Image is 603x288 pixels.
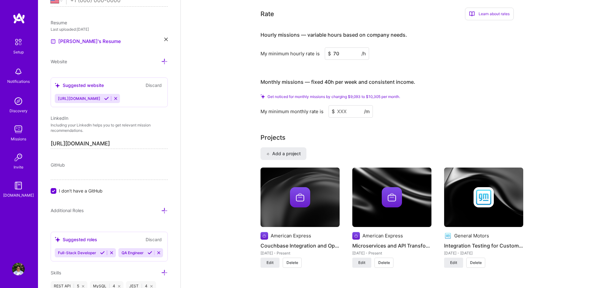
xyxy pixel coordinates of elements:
i: icon SuggestedTeams [55,237,60,242]
div: Notifications [7,78,30,85]
div: Suggested roles [55,236,97,243]
img: Company logo [261,232,268,240]
img: bell [12,65,25,78]
div: Setup [13,49,24,55]
i: icon BookOpen [469,11,475,17]
img: cover [261,168,340,227]
button: Discard [144,82,164,89]
div: Missions [11,136,26,142]
p: Including your LinkedIn helps you to get relevant mission recommendations. [51,123,168,133]
span: I don't have a GitHub [59,187,103,194]
i: Accept [100,250,105,255]
i: Accept [104,96,109,101]
div: Learn about rates [465,8,514,20]
span: Full-Stack Developer [58,250,96,255]
h4: Hourly missions — variable hours based on company needs. [261,32,407,38]
div: Last uploaded: [DATE] [51,26,168,33]
span: /m [364,108,370,115]
span: $ [332,108,335,115]
i: Accept [148,250,152,255]
button: Discard [144,236,164,243]
img: Company logo [290,187,310,207]
i: icon PlusBlack [266,152,270,156]
button: Add a project [261,147,306,160]
div: Add projects you've worked on [261,133,286,142]
i: icon Close [150,285,153,287]
a: [PERSON_NAME]'s Resume [51,38,121,45]
span: Delete [470,260,482,266]
img: cover [352,168,431,227]
img: guide book [12,179,25,192]
button: Delete [283,258,302,268]
button: Delete [374,258,393,268]
span: LinkedIn [51,115,68,121]
img: Resume [51,39,56,44]
i: Reject [113,96,118,101]
div: General Motors [454,232,489,239]
span: Skills [51,270,61,275]
div: Discovery [9,107,28,114]
span: [URL][DOMAIN_NAME] [58,96,100,101]
div: My minimum hourly rate is [261,50,320,57]
img: Invite [12,151,25,164]
div: Rate [261,9,274,19]
h4: Integration Testing for Customer APIs [444,242,523,250]
button: Edit [261,258,280,268]
div: [DATE] - Present [352,250,431,256]
span: Resume [51,20,67,25]
img: teamwork [12,123,25,136]
i: icon Close [82,285,84,287]
div: [DATE] - [DATE] [444,250,523,256]
span: Delete [378,260,390,266]
img: discovery [12,95,25,107]
i: icon Close [164,38,168,41]
h4: Monthly missions — fixed 40h per week and consistent income. [261,79,415,85]
button: Edit [444,258,463,268]
div: My minimum monthly rate is [261,108,323,115]
img: Company logo [352,232,360,240]
span: Additional Roles [51,208,84,213]
span: Edit [450,260,457,266]
div: American Express [362,232,403,239]
i: Check [261,94,265,99]
span: Delete [286,260,298,266]
i: icon SuggestedTeams [55,83,60,88]
img: Company logo [382,187,402,207]
a: User Avatar [10,263,26,275]
img: cover [444,168,523,227]
button: Edit [352,258,371,268]
img: Company logo [444,232,452,240]
div: Invite [14,164,23,170]
div: Projects [261,133,286,142]
h4: Microservices and API Transformation [352,242,431,250]
input: XXX [325,47,369,60]
span: /h [361,50,366,57]
span: GitHub [51,162,65,168]
img: setup [12,35,25,49]
button: Delete [466,258,485,268]
h4: Couchbase Integration and Optimization [261,242,340,250]
span: $ [328,50,331,57]
div: [DATE] - Present [261,250,340,256]
img: logo [13,13,25,24]
img: User Avatar [12,263,25,275]
input: XXX [329,105,373,118]
span: Add a project [266,150,301,157]
i: icon Close [118,285,120,287]
span: Get noticed for monthly missions by charging $9,093 to $10,305 per month. [267,94,400,99]
img: Company logo [474,187,494,207]
span: QA Engineer [122,250,144,255]
span: Edit [267,260,273,266]
span: Edit [358,260,365,266]
i: Reject [109,250,114,255]
div: American Express [271,232,311,239]
div: [DOMAIN_NAME] [3,192,34,199]
i: Reject [156,250,161,255]
div: Suggested website [55,82,104,89]
span: Website [51,59,67,64]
